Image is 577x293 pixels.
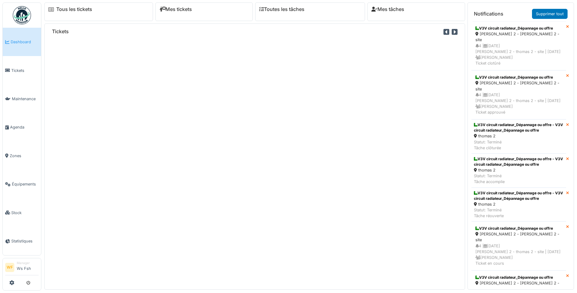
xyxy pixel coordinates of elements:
a: Tous les tickets [56,6,92,12]
a: V3V circuit radiateur_Dépannage ou offre - V3V circuit radiateur_Dépannage ou offre thomas 2 Stat... [471,119,566,154]
div: [PERSON_NAME] 2 - [PERSON_NAME] 2 - site [475,31,562,43]
span: Statistiques [11,238,39,244]
a: V3V circuit radiateur_Dépannage ou offre - V3V circuit radiateur_Dépannage ou offre thomas 2 Stat... [471,188,566,222]
div: thomas 2 [474,167,564,173]
a: V3V circuit radiateur_Dépannage ou offre [PERSON_NAME] 2 - [PERSON_NAME] 2 - site 4 |[DATE][PERSO... [471,221,566,270]
div: V3V circuit radiateur_Dépannage ou offre - V3V circuit radiateur_Dépannage ou offre [474,156,564,167]
a: Stock [3,198,41,227]
a: V3V circuit radiateur_Dépannage ou offre - V3V circuit radiateur_Dépannage ou offre thomas 2 Stat... [471,154,566,188]
div: Statut: Terminé Tâche accomplie [474,173,564,185]
li: Ws Fsh [17,261,39,274]
div: V3V circuit radiateur_Dépannage ou offre [475,75,562,80]
span: Maintenance [12,96,39,102]
div: Statut: Terminé Tâche clôturée [474,139,564,151]
span: Tickets [11,68,39,73]
div: V3V circuit radiateur_Dépannage ou offre [475,275,562,280]
div: 4 | [DATE] [PERSON_NAME] 2 - thomas 2 - site | [DATE] [PERSON_NAME] Ticket en cours [475,243,562,267]
div: Manager [17,261,39,265]
h6: Notifications [474,11,503,17]
a: Mes tickets [159,6,192,12]
img: Badge_color-CXgf-gQk.svg [13,6,31,24]
a: V3V circuit radiateur_Dépannage ou offre [PERSON_NAME] 2 - [PERSON_NAME] 2 - site 4 |[DATE][PERSO... [471,21,566,70]
a: Tickets [3,56,41,84]
span: Dashboard [11,39,39,45]
a: Dashboard [3,28,41,56]
a: Agenda [3,113,41,141]
a: WF ManagerWs Fsh [5,261,39,275]
h6: Tickets [52,29,69,34]
span: Stock [11,210,39,216]
div: V3V circuit radiateur_Dépannage ou offre [475,226,562,231]
div: V3V circuit radiateur_Dépannage ou offre [475,26,562,31]
div: 4 | [DATE] [PERSON_NAME] 2 - thomas 2 - site | [DATE] [PERSON_NAME] Ticket approuvé [475,92,562,115]
span: Zones [10,153,39,159]
a: Zones [3,142,41,170]
div: V3V circuit radiateur_Dépannage ou offre - V3V circuit radiateur_Dépannage ou offre [474,190,564,201]
a: Équipements [3,170,41,198]
span: Équipements [12,181,39,187]
li: WF [5,263,14,272]
a: V3V circuit radiateur_Dépannage ou offre [PERSON_NAME] 2 - [PERSON_NAME] 2 - site 4 |[DATE][PERSO... [471,70,566,119]
div: 4 | [DATE] [PERSON_NAME] 2 - thomas 2 - site | [DATE] [PERSON_NAME] Ticket clotûré [475,43,562,66]
a: Supprimer tout [532,9,568,19]
div: V3V circuit radiateur_Dépannage ou offre - V3V circuit radiateur_Dépannage ou offre [474,122,564,133]
div: [PERSON_NAME] 2 - [PERSON_NAME] 2 - site [475,280,562,292]
div: Statut: Terminé Tâche réouverte [474,207,564,219]
div: thomas 2 [474,201,564,207]
span: Agenda [10,124,39,130]
a: Statistiques [3,227,41,255]
div: [PERSON_NAME] 2 - [PERSON_NAME] 2 - site [475,80,562,92]
a: Maintenance [3,85,41,113]
div: [PERSON_NAME] 2 - [PERSON_NAME] 2 - site [475,231,562,243]
a: Mes tâches [371,6,404,12]
a: Toutes les tâches [259,6,304,12]
div: thomas 2 [474,133,564,139]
